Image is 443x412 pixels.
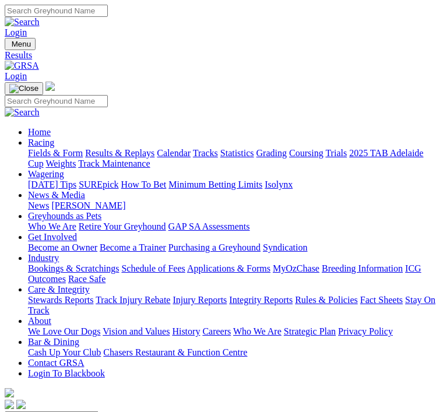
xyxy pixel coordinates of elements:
[28,295,438,316] div: Care & Integrity
[220,148,254,158] a: Statistics
[173,295,227,305] a: Injury Reports
[172,326,200,336] a: History
[28,148,83,158] a: Fields & Form
[295,295,358,305] a: Rules & Policies
[325,148,347,158] a: Trials
[28,127,51,137] a: Home
[28,326,438,337] div: About
[5,82,43,95] button: Toggle navigation
[265,179,293,189] a: Isolynx
[51,200,125,210] a: [PERSON_NAME]
[45,82,55,91] img: logo-grsa-white.png
[5,400,14,409] img: facebook.svg
[338,326,393,336] a: Privacy Policy
[45,159,76,168] a: Weights
[193,148,218,158] a: Tracks
[28,232,77,242] a: Get Involved
[263,242,307,252] a: Syndication
[5,27,27,37] a: Login
[68,274,106,284] a: Race Safe
[28,200,438,211] div: News & Media
[28,263,421,284] a: ICG Outcomes
[289,148,324,158] a: Coursing
[28,148,423,168] a: 2025 TAB Adelaide Cup
[28,200,49,210] a: News
[187,263,270,273] a: Applications & Forms
[28,316,51,326] a: About
[85,148,154,158] a: Results & Replays
[284,326,336,336] a: Strategic Plan
[168,179,262,189] a: Minimum Betting Limits
[79,221,166,231] a: Retire Your Greyhound
[5,71,27,81] a: Login
[79,179,118,189] a: SUREpick
[28,358,84,368] a: Contact GRSA
[157,148,191,158] a: Calendar
[28,190,85,200] a: News & Media
[9,84,38,93] img: Close
[202,326,231,336] a: Careers
[5,95,108,107] input: Search
[5,61,39,71] img: GRSA
[28,347,101,357] a: Cash Up Your Club
[5,17,40,27] img: Search
[28,242,438,253] div: Get Involved
[168,221,250,231] a: GAP SA Assessments
[28,326,100,336] a: We Love Our Dogs
[12,40,31,48] span: Menu
[96,295,170,305] a: Track Injury Rebate
[28,221,438,232] div: Greyhounds as Pets
[273,263,319,273] a: MyOzChase
[28,242,97,252] a: Become an Owner
[28,368,105,378] a: Login To Blackbook
[16,400,26,409] img: twitter.svg
[103,347,247,357] a: Chasers Restaurant & Function Centre
[28,138,54,147] a: Racing
[28,295,93,305] a: Stewards Reports
[5,107,40,118] img: Search
[5,388,14,397] img: logo-grsa-white.png
[5,5,108,17] input: Search
[360,295,403,305] a: Fact Sheets
[28,337,79,347] a: Bar & Dining
[121,179,167,189] a: How To Bet
[168,242,261,252] a: Purchasing a Greyhound
[28,169,64,179] a: Wagering
[28,211,101,221] a: Greyhounds as Pets
[28,221,76,231] a: Who We Are
[5,38,36,50] button: Toggle navigation
[28,179,438,190] div: Wagering
[28,347,438,358] div: Bar & Dining
[233,326,282,336] a: Who We Are
[256,148,287,158] a: Grading
[322,263,403,273] a: Breeding Information
[28,179,76,189] a: [DATE] Tips
[5,50,438,61] a: Results
[121,263,185,273] a: Schedule of Fees
[100,242,166,252] a: Become a Trainer
[28,295,435,315] a: Stay On Track
[28,148,438,169] div: Racing
[78,159,150,168] a: Track Maintenance
[103,326,170,336] a: Vision and Values
[229,295,293,305] a: Integrity Reports
[28,253,59,263] a: Industry
[28,263,438,284] div: Industry
[28,284,90,294] a: Care & Integrity
[28,263,119,273] a: Bookings & Scratchings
